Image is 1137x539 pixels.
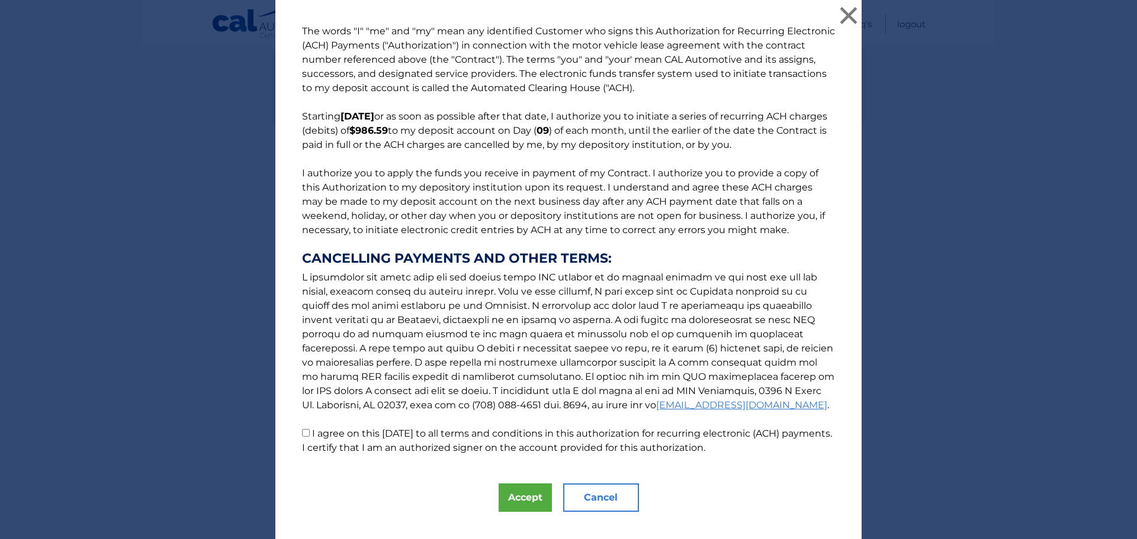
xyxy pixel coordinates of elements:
strong: CANCELLING PAYMENTS AND OTHER TERMS: [302,251,835,266]
button: Cancel [563,483,639,512]
a: [EMAIL_ADDRESS][DOMAIN_NAME] [656,399,827,411]
label: I agree on this [DATE] to all terms and conditions in this authorization for recurring electronic... [302,428,832,453]
button: Accept [499,483,552,512]
b: $986.59 [349,125,388,136]
button: × [837,4,860,27]
p: The words "I" "me" and "my" mean any identified Customer who signs this Authorization for Recurri... [290,24,847,455]
b: [DATE] [341,111,374,122]
b: 09 [537,125,549,136]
